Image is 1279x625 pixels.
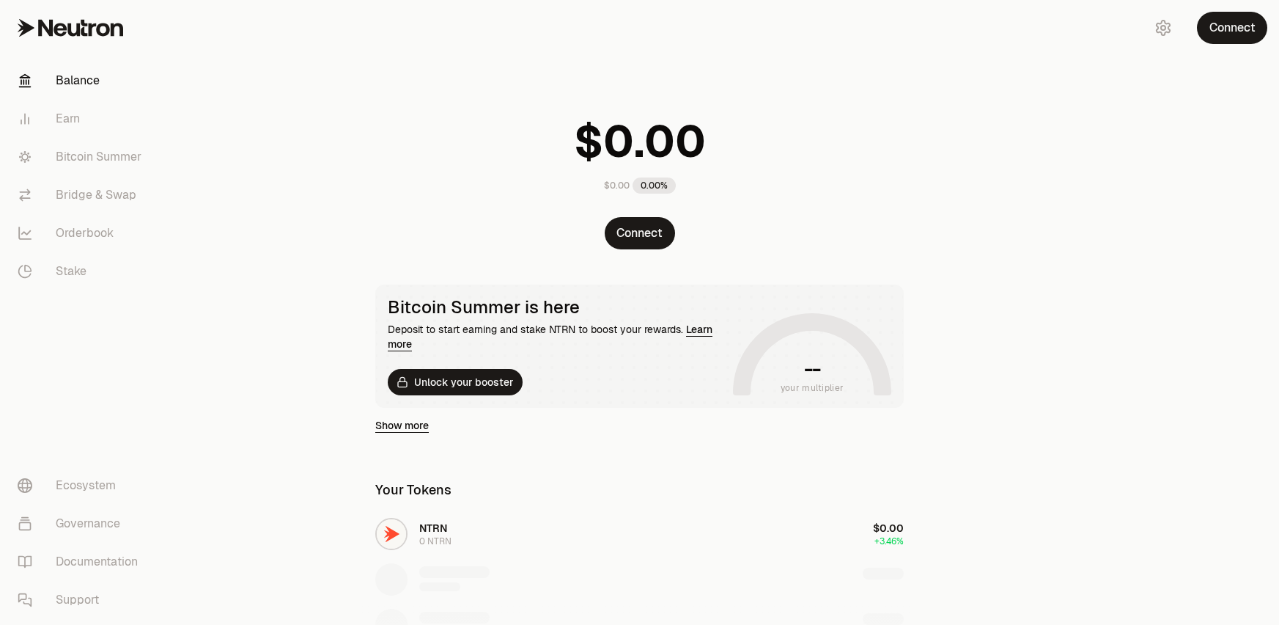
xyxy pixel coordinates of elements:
a: Earn [6,100,158,138]
a: Balance [6,62,158,100]
span: your multiplier [781,381,844,395]
div: Bitcoin Summer is here [388,297,727,318]
a: Bitcoin Summer [6,138,158,176]
a: Support [6,581,158,619]
button: Connect [605,217,675,249]
div: Your Tokens [375,480,451,500]
button: Connect [1197,12,1267,44]
a: Orderbook [6,214,158,252]
a: Ecosystem [6,467,158,505]
div: $0.00 [604,180,630,191]
button: Unlock your booster [388,369,523,395]
h1: -- [804,357,821,381]
div: 0.00% [633,178,676,194]
div: Deposit to start earning and stake NTRN to boost your rewards. [388,322,727,351]
a: Documentation [6,543,158,581]
a: Show more [375,418,429,433]
a: Bridge & Swap [6,176,158,214]
a: Governance [6,505,158,543]
a: Stake [6,252,158,290]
